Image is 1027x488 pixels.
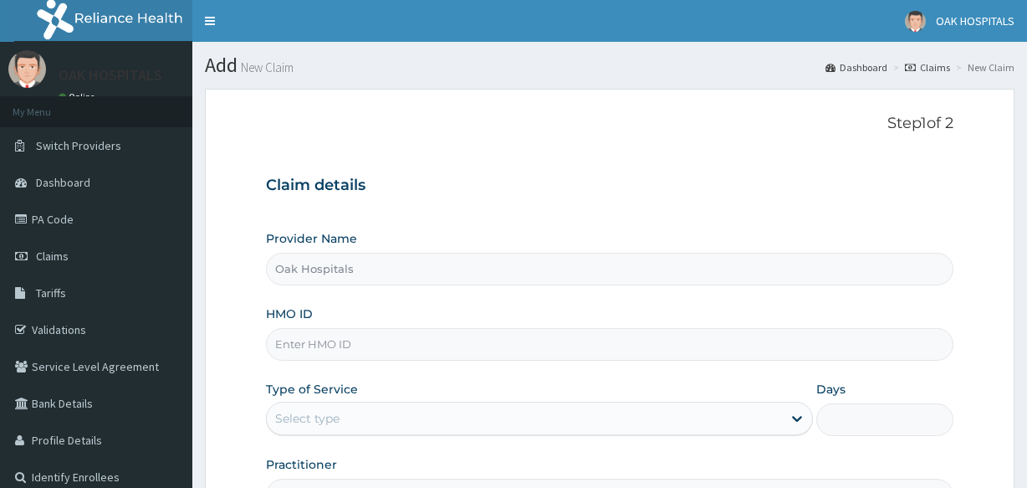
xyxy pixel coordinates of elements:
[825,60,887,74] a: Dashboard
[952,60,1014,74] li: New Claim
[36,249,69,264] span: Claims
[266,230,357,247] label: Provider Name
[905,11,926,32] img: User Image
[59,68,162,83] p: OAK HOSPITALS
[36,138,121,153] span: Switch Providers
[59,91,99,103] a: Online
[205,54,1014,76] h1: Add
[266,115,953,133] p: Step 1 of 2
[238,61,294,74] small: New Claim
[936,13,1014,28] span: OAK HOSPITALS
[8,50,46,88] img: User Image
[36,285,66,301] span: Tariffs
[266,306,313,322] label: HMO ID
[266,456,337,473] label: Practitioner
[816,381,846,398] label: Days
[266,381,358,398] label: Type of Service
[266,177,953,195] h3: Claim details
[905,60,950,74] a: Claims
[266,328,953,361] input: Enter HMO ID
[36,175,90,190] span: Dashboard
[275,410,340,427] div: Select type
